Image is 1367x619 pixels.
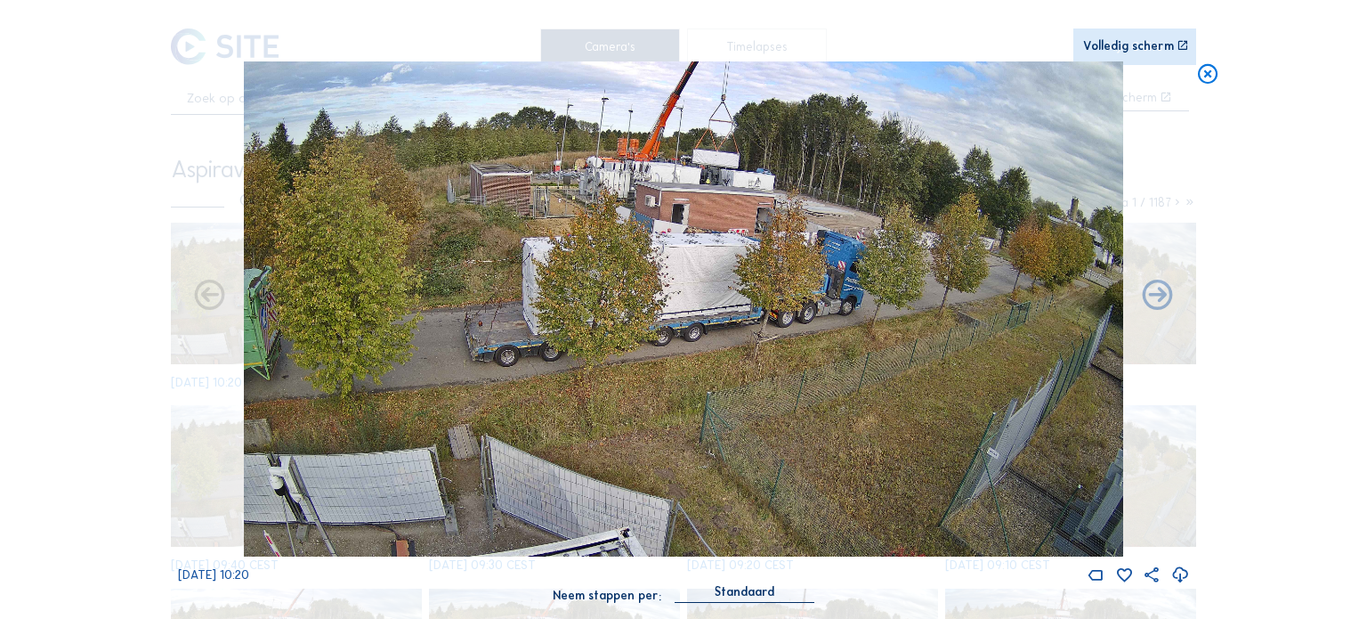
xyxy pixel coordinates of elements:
[191,278,228,315] i: Forward
[1083,40,1174,53] div: Volledig scherm
[178,567,249,582] span: [DATE] 10:20
[244,61,1123,557] img: Image
[1139,278,1176,315] i: Back
[553,590,661,602] div: Neem stappen per:
[675,584,814,602] div: Standaard
[715,584,774,600] div: Standaard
